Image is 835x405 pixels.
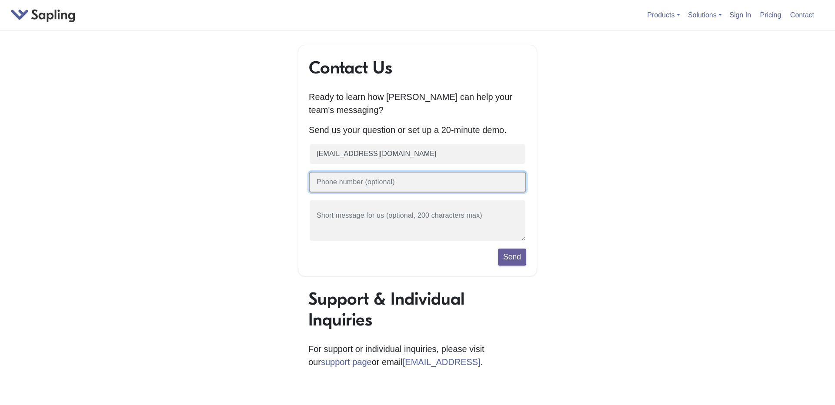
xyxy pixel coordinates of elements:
a: support page [321,357,372,367]
a: Sign In [726,8,755,22]
a: Contact [787,8,818,22]
h1: Contact Us [309,57,526,78]
a: [EMAIL_ADDRESS] [403,357,481,367]
a: Solutions [688,11,722,19]
input: Business email (required) [309,143,526,165]
p: For support or individual inquiries, please visit our or email . [308,342,527,368]
p: Send us your question or set up a 20-minute demo. [309,123,526,136]
h1: Support & Individual Inquiries [308,289,527,330]
a: Pricing [757,8,785,22]
p: Ready to learn how [PERSON_NAME] can help your team's messaging? [309,90,526,116]
input: Phone number (optional) [309,172,526,193]
a: Products [647,11,680,19]
button: Send [498,249,526,265]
